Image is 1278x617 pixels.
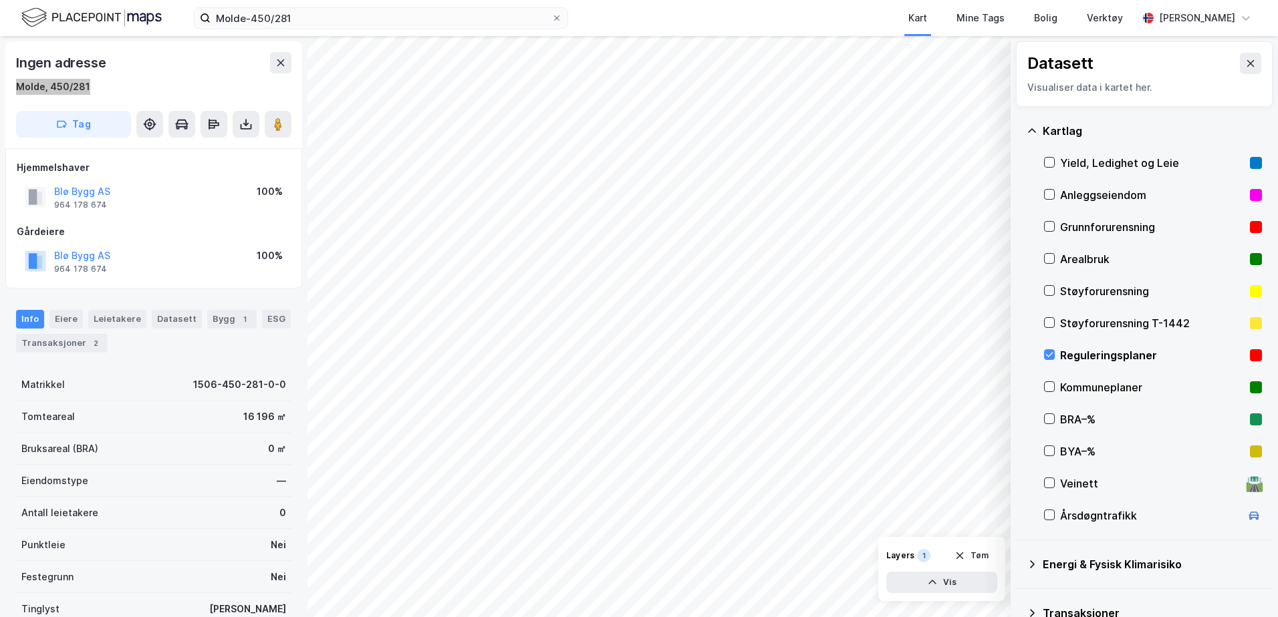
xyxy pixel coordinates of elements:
[1060,411,1245,427] div: BRA–%
[1060,347,1245,363] div: Reguleringsplaner
[54,264,107,274] div: 964 178 674
[16,310,44,329] div: Info
[1060,251,1245,267] div: Arealbruk
[1027,79,1261,95] div: Visualiser data i kartet her.
[1060,219,1245,235] div: Grunnforurensning
[17,160,291,176] div: Hjemmelshaver
[1211,553,1278,617] div: Kontrollprogram for chat
[268,441,286,457] div: 0 ㎡
[1027,53,1094,74] div: Datasett
[271,537,286,553] div: Nei
[89,337,102,350] div: 2
[209,601,286,617] div: [PERSON_NAME]
[1087,10,1123,26] div: Verktøy
[21,409,75,425] div: Tomteareal
[21,537,66,553] div: Punktleie
[211,8,551,28] input: Søk på adresse, matrikkel, gårdeiere, leietakere eller personer
[21,601,59,617] div: Tinglyst
[1060,379,1245,395] div: Kommuneplaner
[886,572,997,593] button: Vis
[917,549,930,562] div: 1
[1060,507,1241,524] div: Årsdøgntrafikk
[16,52,108,73] div: Ingen adresse
[49,310,83,329] div: Eiere
[1060,443,1245,459] div: BYA–%
[21,441,98,457] div: Bruksareal (BRA)
[279,505,286,521] div: 0
[16,334,108,353] div: Transaksjoner
[1060,155,1245,171] div: Yield, Ledighet og Leie
[21,569,74,585] div: Festegrunn
[17,224,291,240] div: Gårdeiere
[908,10,927,26] div: Kart
[21,505,98,521] div: Antall leietakere
[16,111,131,138] button: Tag
[193,377,286,393] div: 1506-450-281-0-0
[1211,553,1278,617] iframe: Chat Widget
[1060,283,1245,299] div: Støyforurensning
[243,409,286,425] div: 16 196 ㎡
[21,377,65,393] div: Matrikkel
[21,6,162,29] img: logo.f888ab2527a4732fd821a326f86c7f29.svg
[257,248,283,264] div: 100%
[1060,475,1241,491] div: Veinett
[152,310,202,329] div: Datasett
[238,313,251,326] div: 1
[1034,10,1057,26] div: Bolig
[262,310,291,329] div: ESG
[277,473,286,489] div: —
[1245,475,1263,492] div: 🛣️
[1060,187,1245,203] div: Anleggseiendom
[1159,10,1235,26] div: [PERSON_NAME]
[886,550,914,561] div: Layers
[88,310,146,329] div: Leietakere
[956,10,1005,26] div: Mine Tags
[946,545,997,566] button: Tøm
[16,79,90,95] div: Molde, 450/281
[1043,556,1262,572] div: Energi & Fysisk Klimarisiko
[257,184,283,200] div: 100%
[207,310,257,329] div: Bygg
[54,200,107,210] div: 964 178 674
[1043,123,1262,139] div: Kartlag
[1060,315,1245,331] div: Støyforurensning T-1442
[271,569,286,585] div: Nei
[21,473,88,489] div: Eiendomstype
